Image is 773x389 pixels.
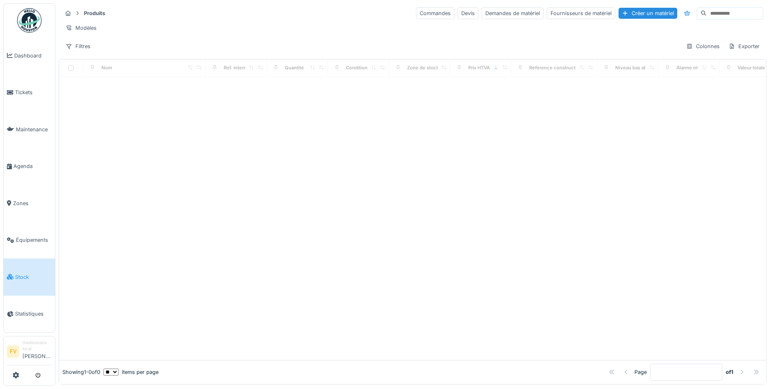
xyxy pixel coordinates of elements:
div: Prix HTVA [468,64,490,71]
div: Niveau bas atteint ? [615,64,659,71]
span: Stock [15,273,52,281]
div: Créer un matériel [619,8,677,19]
div: Page [634,368,647,376]
a: Stock [4,259,55,296]
span: Dashboard [14,52,52,60]
div: Showing 1 - 0 of 0 [62,368,100,376]
span: Statistiques [15,310,52,318]
a: Maintenance [4,111,55,148]
div: Gestionnaire local [22,340,52,352]
span: Maintenance [16,126,52,133]
span: Équipements [16,236,52,244]
li: FV [7,345,19,358]
div: Alarme niveau bas [676,64,717,71]
span: Zones [13,199,52,207]
span: Tickets [15,88,52,96]
div: Devis [458,7,478,19]
div: Référence constructeur [529,64,583,71]
strong: of 1 [726,368,733,376]
strong: Produits [81,9,108,17]
a: Zones [4,185,55,222]
div: Zone de stockage [407,64,447,71]
a: Tickets [4,74,55,111]
div: Commandes [416,7,454,19]
img: Badge_color-CXgf-gQk.svg [17,8,42,33]
div: Quantité [285,64,304,71]
div: Ref. interne [224,64,249,71]
div: items per page [104,368,159,376]
a: Équipements [4,222,55,259]
div: Valeur totale [738,64,765,71]
div: Demandes de matériel [482,7,544,19]
li: [PERSON_NAME] [22,340,52,363]
div: Nom [101,64,112,71]
a: FV Gestionnaire local[PERSON_NAME] [7,340,52,365]
div: Modèles [62,22,100,34]
a: Statistiques [4,296,55,333]
a: Agenda [4,148,55,185]
div: Filtres [62,40,94,52]
div: Conditionnement [346,64,385,71]
div: Fournisseurs de matériel [547,7,615,19]
a: Dashboard [4,37,55,74]
span: Agenda [13,162,52,170]
div: Exporter [725,40,763,52]
div: Colonnes [683,40,723,52]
